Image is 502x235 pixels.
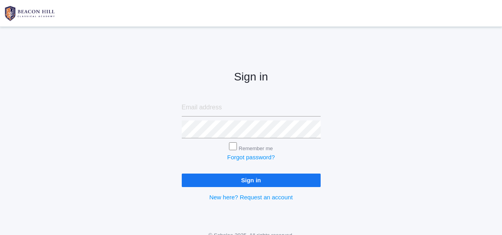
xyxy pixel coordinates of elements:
[227,154,275,160] a: Forgot password?
[239,145,273,151] label: Remember me
[209,194,292,201] a: New here? Request an account
[182,71,321,83] h2: Sign in
[182,99,321,117] input: Email address
[182,174,321,187] input: Sign in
